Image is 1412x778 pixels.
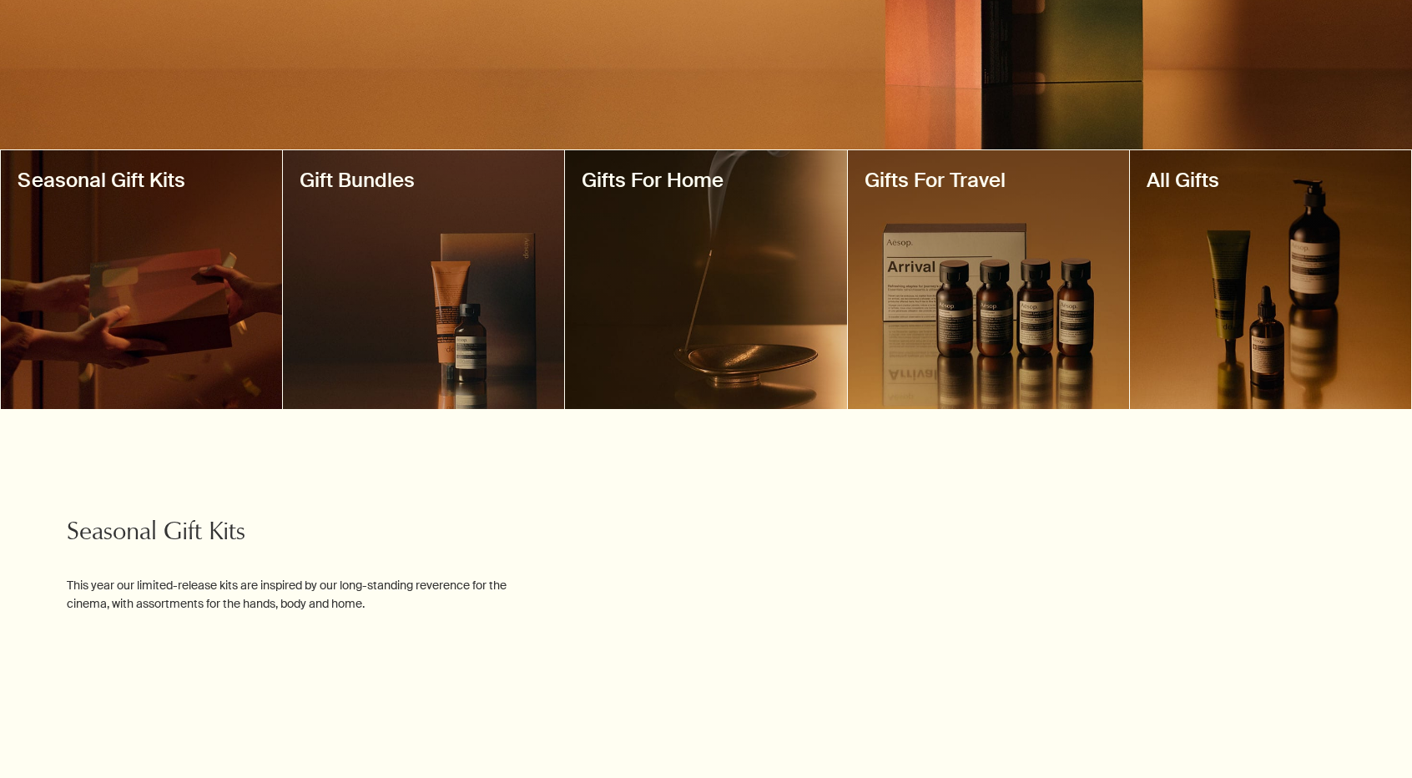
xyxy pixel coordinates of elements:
h2: Seasonal Gift Kits [67,518,522,551]
h2: Gifts For Travel [865,167,1112,194]
a: Explore all giftsAll Gifts [1130,150,1411,409]
p: This year our limited-release kits are inspired by our long-standing reverence for the cinema, wi... [67,576,522,614]
a: Seasonal Gift Kit 'Screen 1' being passed between two peopleSeasonal Gift Kits [1,150,282,409]
a: A selection of gifts for the homeGifts For Home [565,150,846,409]
a: Arrival Gift KitGifts For Travel [848,150,1129,409]
h2: All Gifts [1147,167,1394,194]
h2: Gift Bundles [300,167,547,194]
h2: Seasonal Gift Kits [18,167,265,194]
a: A curated selection of Aesop products in a festive gift box Gift Bundles [283,150,564,409]
h2: Gifts For Home [582,167,830,194]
